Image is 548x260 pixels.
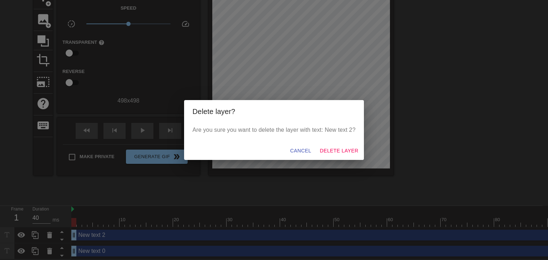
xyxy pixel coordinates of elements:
[193,106,356,117] h2: Delete layer?
[320,146,358,155] span: Delete Layer
[193,126,356,134] p: Are you sure you want to delete the layer with text: New text 2?
[290,146,311,155] span: Cancel
[287,144,314,157] button: Cancel
[317,144,361,157] button: Delete Layer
